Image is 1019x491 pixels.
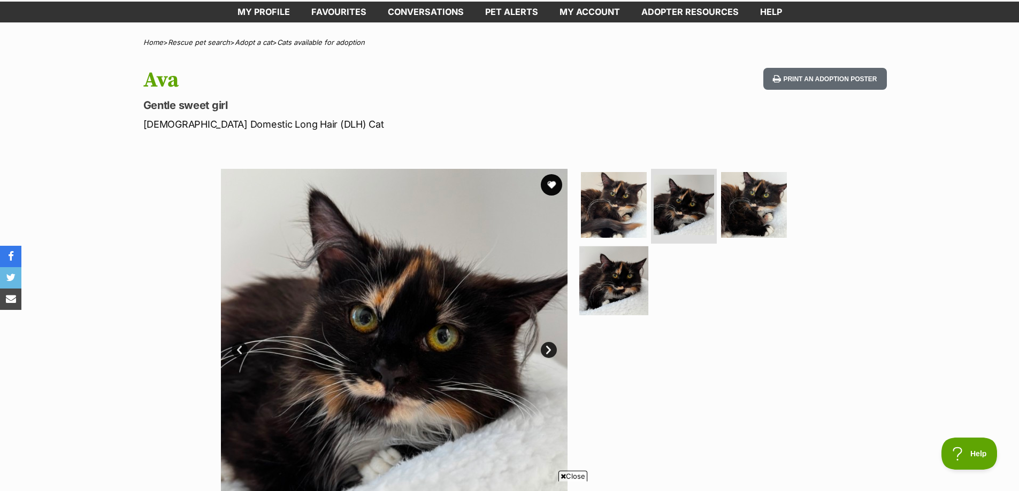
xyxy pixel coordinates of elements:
[168,38,230,46] a: Rescue pet search
[581,172,647,238] img: Photo of Ava
[377,2,474,22] a: conversations
[474,2,549,22] a: Pet alerts
[654,175,714,235] img: Photo of Ava
[541,342,557,358] a: Next
[143,38,163,46] a: Home
[301,2,377,22] a: Favourites
[631,2,749,22] a: Adopter resources
[721,172,787,238] img: Photo of Ava
[143,68,596,92] h1: Ava
[227,2,301,22] a: My profile
[749,2,793,22] a: Help
[143,117,596,131] p: [DEMOGRAPHIC_DATA] Domestic Long Hair (DLH) Cat
[277,38,365,46] a: Cats available for adoption
[143,98,596,113] p: Gentle sweet girl
[235,38,272,46] a: Adopt a cat
[549,2,631,22] a: My account
[579,246,648,315] img: Photo of Ava
[941,438,998,470] iframe: Help Scout Beacon - Open
[232,342,248,358] a: Prev
[117,38,903,46] div: > > >
[763,68,886,90] button: Print an adoption poster
[541,174,562,196] button: favourite
[558,471,587,481] span: Close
